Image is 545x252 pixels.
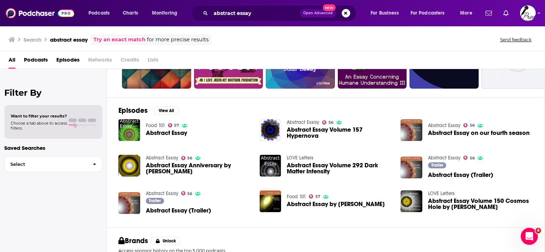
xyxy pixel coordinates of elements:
span: Podcasts [88,8,109,18]
a: Abstract Essay on our fourth season [428,130,530,136]
button: Show profile menu [520,5,536,21]
img: Abstract Essay Volume 157 Hypernova [260,119,281,141]
span: Select [5,162,87,167]
a: Abstract Essay Volume 292 Dark Matter Intensity [287,162,392,174]
button: open menu [83,7,119,19]
a: Abstract Essay (Trailer) [146,208,211,214]
span: 56 [470,157,475,160]
button: open menu [455,7,481,19]
a: 57 [168,123,179,127]
h2: Episodes [118,106,148,115]
span: New [323,4,336,11]
div: Search podcasts, credits, & more... [198,5,363,21]
img: User Profile [520,5,536,21]
a: 56 [322,120,333,125]
img: Podchaser - Follow, Share and Rate Podcasts [6,6,74,20]
img: Abstract Essay (Trailer) [118,192,140,214]
img: Abstract Essay Anniversary by Daniel Lucas [118,155,140,177]
span: For Business [371,8,399,18]
span: Abstract Essay Volume 150 Cosmos Hole by [PERSON_NAME] [428,198,533,210]
img: Abstract Essay on our fourth season [401,119,422,141]
span: 56 [328,121,333,124]
span: for more precise results [147,36,209,44]
span: Open Advanced [303,11,333,15]
span: 57 [315,195,320,198]
button: View All [153,106,179,115]
a: Abstract Essay [146,190,178,196]
a: Abstract Essay Anniversary by Daniel Lucas [146,162,251,174]
button: Send feedback [498,37,534,43]
h2: Brands [118,236,148,245]
input: Search podcasts, credits, & more... [211,7,300,19]
h3: Search [24,36,41,43]
a: All [9,54,15,69]
span: Lists [148,54,158,69]
a: Episodes [56,54,80,69]
span: For Podcasters [411,8,445,18]
span: 56 [187,157,192,160]
a: 57 [309,194,320,199]
a: Charts [118,7,142,19]
a: Show notifications dropdown [483,7,495,19]
span: Abstract Essay Anniversary by [PERSON_NAME] [146,162,251,174]
a: 56 [463,156,475,160]
iframe: Intercom live chat [521,228,538,245]
button: Unlock [151,237,181,245]
span: Abstract Essay by [PERSON_NAME] [287,201,385,207]
a: Abstract Essay [146,130,187,136]
a: Abstract Essay [146,155,178,161]
a: Food 101 [146,122,165,128]
span: Logged in as sdonovan [520,5,536,21]
a: 56 [181,156,193,160]
span: Choose a tab above to access filters. [11,121,67,131]
span: 4 [535,228,541,233]
a: LOVE Letters [428,190,455,196]
img: Abstract Essay by Daniel Lucas [260,190,281,212]
h2: Filter By [4,88,102,98]
span: Monitoring [152,8,177,18]
a: EpisodesView All [118,106,179,115]
a: LOVE Letters [287,155,314,161]
a: Abstract Essay (Trailer) [428,172,493,178]
button: open menu [406,7,455,19]
a: Abstract Essay Volume 150 Cosmos Hole by Daniel Lucas [428,198,533,210]
span: Trailer [431,163,443,167]
a: Abstract Essay Volume 157 Hypernova [287,127,392,139]
h3: abstract essay [50,36,88,43]
img: Abstract Essay Volume 292 Dark Matter Intensity [260,155,281,177]
a: Abstract Essay [287,119,319,125]
a: Try an exact match [93,36,146,44]
span: Charts [123,8,138,18]
span: Trailer [149,199,161,203]
button: open menu [366,7,408,19]
img: Abstract Essay (Trailer) [401,157,422,178]
span: Networks [88,54,112,69]
a: Show notifications dropdown [500,7,511,19]
button: Select [4,156,102,172]
img: Abstract Essay Volume 150 Cosmos Hole by Daniel Lucas [401,190,422,212]
button: open menu [147,7,187,19]
span: Want to filter your results? [11,114,67,119]
img: Abstract Essay [118,119,140,141]
button: Open AdvancedNew [300,9,336,17]
a: Abstract Essay [428,122,460,128]
span: Credits [121,54,139,69]
a: Podcasts [24,54,48,69]
a: Abstract Essay by Daniel Lucas [287,201,385,207]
